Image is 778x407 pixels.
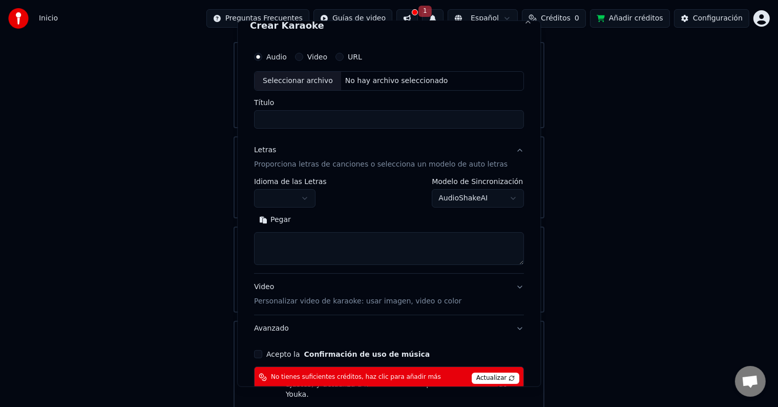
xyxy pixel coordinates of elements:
p: Proporciona letras de canciones o selecciona un modelo de auto letras [254,159,508,170]
button: Pegar [254,212,296,228]
label: Modelo de Sincronización [432,178,524,185]
button: Avanzado [254,315,524,342]
label: Título [254,99,524,106]
button: LetrasProporciona letras de canciones o selecciona un modelo de auto letras [254,137,524,178]
label: Idioma de las Letras [254,178,327,185]
button: VideoPersonalizar video de karaoke: usar imagen, video o color [254,274,524,315]
div: Seleccionar archivo [255,72,341,90]
div: No hay archivo seleccionado [341,76,452,86]
label: Audio [266,53,287,60]
div: Video [254,282,461,307]
span: Actualizar [472,373,520,384]
div: LetrasProporciona letras de canciones o selecciona un modelo de auto letras [254,178,524,273]
button: Acepto la [304,351,430,358]
label: Acepto la [266,351,430,358]
span: No tienes suficientes créditos, haz clic para añadir más [271,373,441,381]
p: Personalizar video de karaoke: usar imagen, video o color [254,296,461,307]
div: Letras [254,145,276,155]
label: URL [348,53,362,60]
label: Video [307,53,327,60]
h2: Crear Karaoke [250,21,528,30]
